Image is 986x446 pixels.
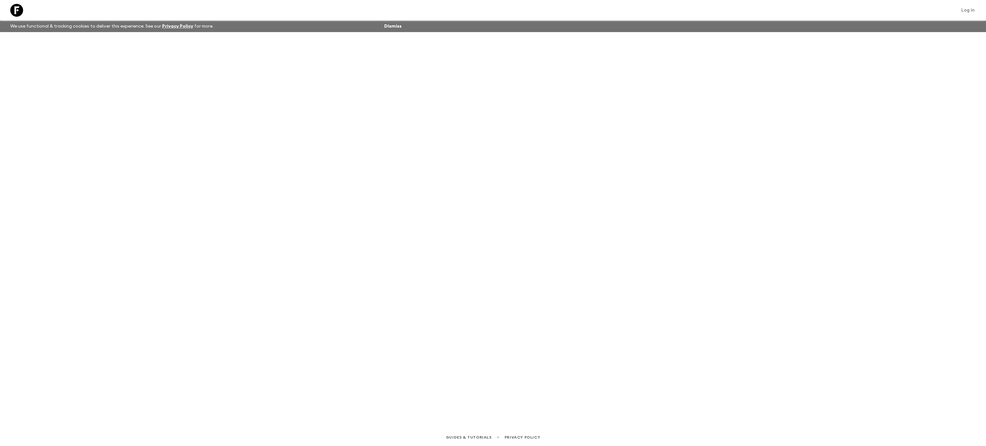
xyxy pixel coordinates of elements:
[505,434,540,441] a: Privacy Policy
[446,434,492,441] a: Guides & Tutorials
[8,21,216,32] p: We use functional & tracking cookies to deliver this experience. See our for more.
[383,22,403,31] button: Dismiss
[162,24,193,29] a: Privacy Policy
[958,6,978,15] a: Log in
